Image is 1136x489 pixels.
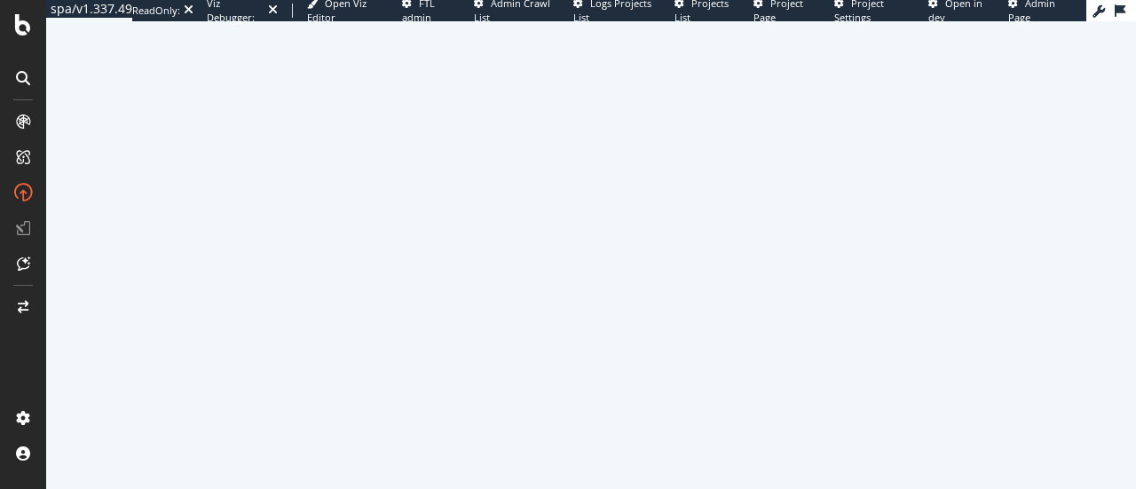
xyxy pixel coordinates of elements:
div: animation [527,209,655,273]
div: ReadOnly: [132,4,180,18]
